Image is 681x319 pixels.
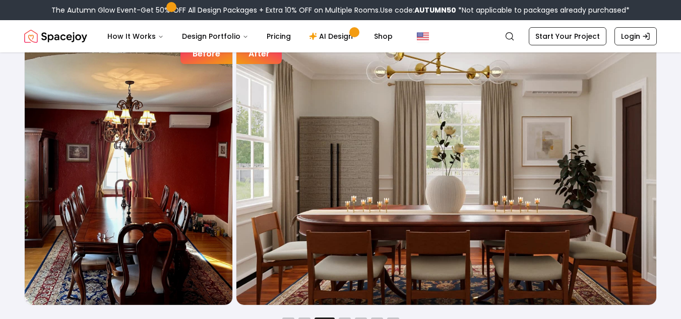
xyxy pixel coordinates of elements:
div: 3 / 7 [24,27,657,305]
img: Dining Room design before designing with Spacejoy [25,28,232,305]
b: AUTUMN50 [414,5,456,15]
span: Use code: [380,5,456,15]
button: How It Works [99,26,172,46]
div: Carousel [24,27,657,305]
img: Dining Room design after designing with Spacejoy [236,28,656,305]
nav: Global [24,20,657,52]
a: Pricing [259,26,299,46]
nav: Main [99,26,401,46]
img: United States [417,30,429,42]
a: AI Design [301,26,364,46]
a: Login [614,27,657,45]
img: Spacejoy Logo [24,26,87,46]
div: After [236,44,282,64]
div: The Autumn Glow Event-Get 50% OFF All Design Packages + Extra 10% OFF on Multiple Rooms. [51,5,630,15]
span: *Not applicable to packages already purchased* [456,5,630,15]
div: Before [180,44,232,64]
a: Spacejoy [24,26,87,46]
a: Shop [366,26,401,46]
a: Start Your Project [529,27,606,45]
button: Design Portfolio [174,26,257,46]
